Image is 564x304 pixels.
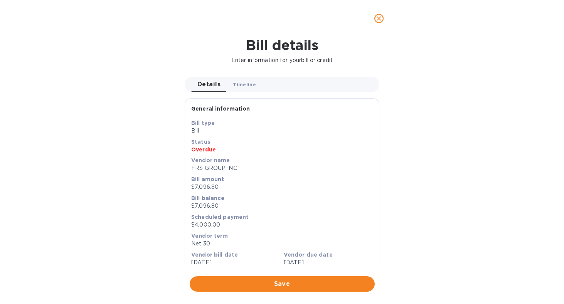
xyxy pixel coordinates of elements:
b: Scheduled payment [191,214,249,220]
p: FRS GROUP INC [191,164,373,172]
span: Timeline [233,81,256,89]
b: Vendor due date [284,252,333,258]
b: Bill amount [191,176,224,182]
b: Bill balance [191,195,224,201]
p: Bill [191,127,373,135]
button: Save [190,276,375,292]
b: Vendor name [191,157,230,163]
p: Overdue [191,146,373,153]
p: $4,000.00 [191,221,373,229]
span: Details [197,79,221,90]
button: close [370,9,388,28]
p: [DATE] [191,259,281,267]
b: General information [191,106,250,112]
b: Bill type [191,120,215,126]
h1: Bill details [6,37,558,53]
p: [DATE] [284,259,373,267]
b: Vendor term [191,233,228,239]
p: Net 30 [191,240,373,248]
b: Status [191,139,210,145]
p: $7,096.80 [191,183,373,191]
b: Vendor bill date [191,252,238,258]
span: Save [196,279,369,289]
p: Enter information for your bill or credit [6,56,558,64]
p: $7,096.80 [191,202,373,210]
